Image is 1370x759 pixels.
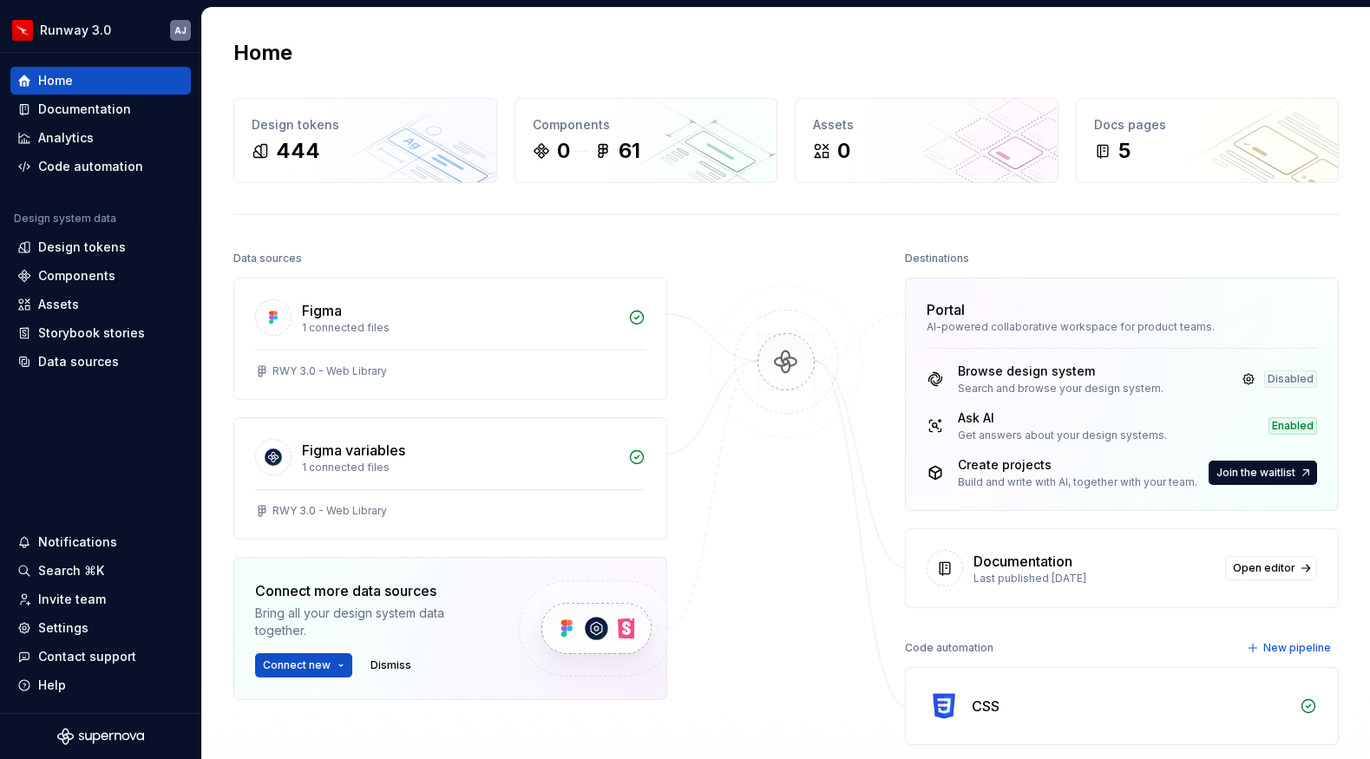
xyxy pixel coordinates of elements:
[973,551,1072,572] div: Documentation
[958,429,1167,442] div: Get answers about your design systems.
[10,643,191,671] button: Contact support
[255,580,489,601] div: Connect more data sources
[972,696,1000,716] div: CSS
[905,246,969,271] div: Destinations
[38,158,143,175] div: Code automation
[302,300,342,321] div: Figma
[370,658,411,672] span: Dismiss
[10,586,191,613] a: Invite team
[10,291,191,318] a: Assets
[1118,137,1131,165] div: 5
[10,262,191,290] a: Components
[233,246,302,271] div: Data sources
[38,648,136,665] div: Contact support
[10,614,191,642] a: Settings
[927,299,965,320] div: Portal
[233,39,292,67] h2: Home
[813,116,1040,134] div: Assets
[38,619,88,637] div: Settings
[10,348,191,376] a: Data sources
[1209,461,1317,485] button: Join the waitlist
[10,67,191,95] a: Home
[38,129,94,147] div: Analytics
[795,98,1059,183] a: Assets0
[272,364,387,378] div: RWY 3.0 - Web Library
[252,116,479,134] div: Design tokens
[38,562,104,579] div: Search ⌘K
[1264,370,1317,388] div: Disabled
[1094,116,1321,134] div: Docs pages
[1268,417,1317,435] div: Enabled
[255,605,489,639] div: Bring all your design system data together.
[10,124,191,152] a: Analytics
[557,137,570,165] div: 0
[38,239,126,256] div: Design tokens
[38,72,73,89] div: Home
[233,98,497,183] a: Design tokens444
[837,137,850,165] div: 0
[38,353,119,370] div: Data sources
[14,212,116,226] div: Design system data
[276,137,320,165] div: 444
[38,267,115,285] div: Components
[38,591,106,608] div: Invite team
[515,98,778,183] a: Components061
[533,116,760,134] div: Components
[1225,556,1317,580] a: Open editor
[38,101,131,118] div: Documentation
[619,137,640,165] div: 61
[57,728,144,745] svg: Supernova Logo
[272,504,387,518] div: RWY 3.0 - Web Library
[38,296,79,313] div: Assets
[302,461,618,474] div: 1 connected files
[12,20,33,41] img: 6b187050-a3ed-48aa-8485-808e17fcee26.png
[302,321,618,335] div: 1 connected files
[38,324,145,342] div: Storybook stories
[927,320,1317,334] div: AI-powered collaborative workspace for product teams.
[10,153,191,180] a: Code automation
[958,363,1164,380] div: Browse design system
[958,409,1167,427] div: Ask AI
[3,11,198,49] button: Runway 3.0AJ
[174,23,187,37] div: AJ
[958,382,1164,396] div: Search and browse your design system.
[1242,636,1339,660] button: New pipeline
[233,278,667,400] a: Figma1 connected filesRWY 3.0 - Web Library
[10,319,191,347] a: Storybook stories
[263,658,331,672] span: Connect new
[10,671,191,699] button: Help
[10,233,191,261] a: Design tokens
[302,440,405,461] div: Figma variables
[973,572,1215,586] div: Last published [DATE]
[233,417,667,540] a: Figma variables1 connected filesRWY 3.0 - Web Library
[10,95,191,123] a: Documentation
[10,557,191,585] button: Search ⌘K
[1076,98,1340,183] a: Docs pages5
[958,475,1197,489] div: Build and write with AI, together with your team.
[1263,641,1331,655] span: New pipeline
[38,533,117,551] div: Notifications
[958,456,1197,474] div: Create projects
[40,22,111,39] div: Runway 3.0
[363,653,419,677] button: Dismiss
[10,528,191,556] button: Notifications
[1233,561,1295,575] span: Open editor
[255,653,352,677] button: Connect new
[905,636,993,660] div: Code automation
[1216,466,1295,480] span: Join the waitlist
[38,677,66,694] div: Help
